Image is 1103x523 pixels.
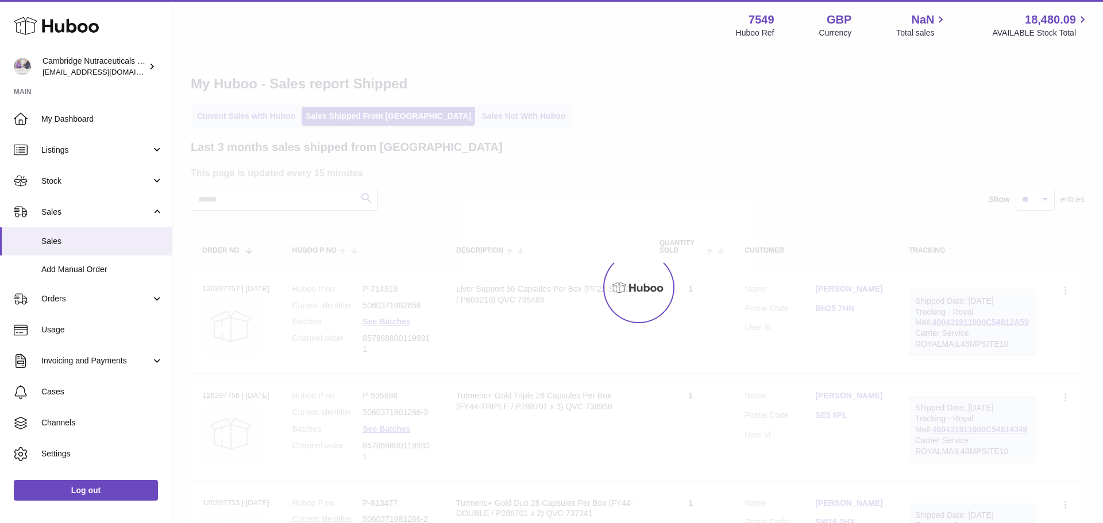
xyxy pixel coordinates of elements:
[14,480,158,501] a: Log out
[41,355,151,366] span: Invoicing and Payments
[41,324,163,335] span: Usage
[41,417,163,428] span: Channels
[41,264,163,275] span: Add Manual Order
[14,58,31,75] img: internalAdmin-7549@internal.huboo.com
[41,293,151,304] span: Orders
[819,28,852,38] div: Currency
[41,207,151,218] span: Sales
[749,12,774,28] strong: 7549
[41,145,151,156] span: Listings
[911,12,934,28] span: NaN
[736,28,774,38] div: Huboo Ref
[43,67,169,76] span: [EMAIL_ADDRESS][DOMAIN_NAME]
[43,56,146,78] div: Cambridge Nutraceuticals Ltd
[896,28,947,38] span: Total sales
[992,28,1089,38] span: AVAILABLE Stock Total
[1025,12,1076,28] span: 18,480.09
[827,12,851,28] strong: GBP
[41,176,151,187] span: Stock
[41,114,163,125] span: My Dashboard
[992,12,1089,38] a: 18,480.09 AVAILABLE Stock Total
[896,12,947,38] a: NaN Total sales
[41,386,163,397] span: Cases
[41,448,163,459] span: Settings
[41,236,163,247] span: Sales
